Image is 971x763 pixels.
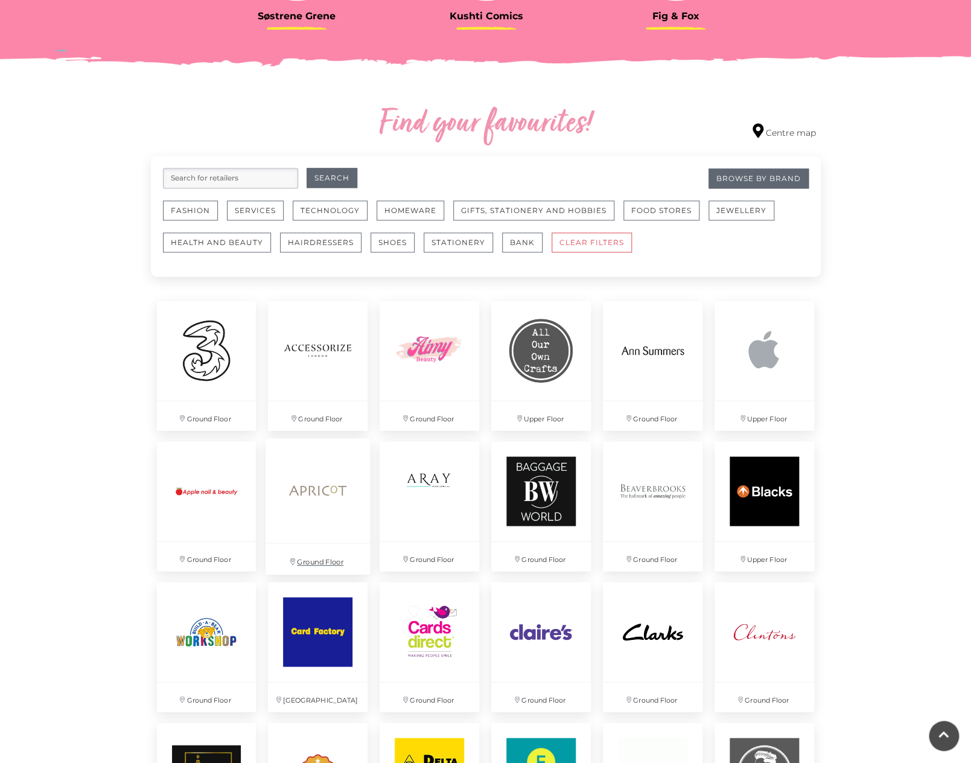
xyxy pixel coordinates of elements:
[371,232,415,252] button: Shoes
[157,401,256,430] p: Ground Floor
[293,200,377,232] a: Technology
[715,682,814,712] p: Ground Floor
[259,432,377,581] a: Ground Floor
[374,295,485,436] a: Ground Floor
[401,10,572,22] h3: Kushti Comics
[163,232,280,264] a: Health and Beauty
[380,401,479,430] p: Ground Floor
[623,200,699,220] button: Food Stores
[157,682,256,712] p: Ground Floor
[597,295,708,436] a: Ground Floor
[708,295,820,436] a: Upper Floor
[502,232,543,252] button: Bank
[380,682,479,712] p: Ground Floor
[597,435,708,577] a: Ground Floor
[708,200,774,220] button: Jewellery
[280,232,371,264] a: Hairdressers
[227,200,284,220] button: Services
[603,401,702,430] p: Ground Floor
[485,295,597,436] a: Upper Floor
[266,105,706,144] h2: Find your favourites!
[715,401,814,430] p: Upper Floor
[151,576,263,718] a: Ground Floor
[377,200,453,232] a: Homeware
[603,541,702,571] p: Ground Floor
[715,541,814,571] p: Upper Floor
[280,232,361,252] button: Hairdressers
[552,232,641,264] a: CLEAR FILTERS
[485,576,597,718] a: Ground Floor
[491,682,591,712] p: Ground Floor
[163,168,298,188] input: Search for retailers
[753,123,816,139] a: Centre map
[597,576,708,718] a: Ground Floor
[485,435,597,577] a: Ground Floor
[623,200,708,232] a: Food Stores
[163,232,271,252] button: Health and Beauty
[708,435,820,577] a: Upper Floor
[377,200,444,220] button: Homeware
[227,200,293,232] a: Services
[453,200,623,232] a: Gifts, Stationery and Hobbies
[151,435,263,577] a: Ground Floor
[163,200,218,220] button: Fashion
[163,200,227,232] a: Fashion
[502,232,552,264] a: Bank
[266,543,370,574] p: Ground Floor
[307,168,357,188] button: Search
[424,232,502,264] a: Stationery
[491,401,591,430] p: Upper Floor
[268,682,368,712] p: [GEOGRAPHIC_DATA]
[211,10,383,22] h3: Søstrene Grene
[552,232,632,252] button: CLEAR FILTERS
[151,295,263,436] a: Ground Floor
[374,435,485,577] a: Ground Floor
[590,10,762,22] h3: Fig & Fox
[262,576,374,718] a: [GEOGRAPHIC_DATA]
[491,541,591,571] p: Ground Floor
[380,541,479,571] p: Ground Floor
[371,232,424,264] a: Shoes
[708,168,809,188] a: Browse By Brand
[708,200,783,232] a: Jewellery
[268,401,368,430] p: Ground Floor
[603,682,702,712] p: Ground Floor
[453,200,614,220] button: Gifts, Stationery and Hobbies
[262,295,374,436] a: Ground Floor
[157,541,256,571] p: Ground Floor
[708,576,820,718] a: Ground Floor
[424,232,493,252] button: Stationery
[374,576,485,718] a: Ground Floor
[293,200,368,220] button: Technology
